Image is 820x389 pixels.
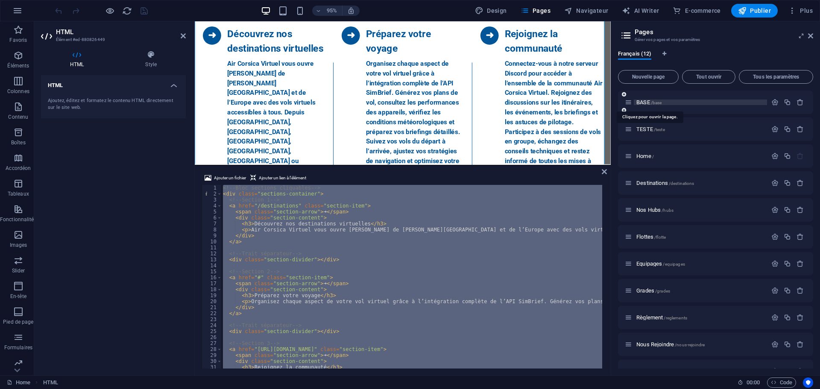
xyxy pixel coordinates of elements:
p: Favoris [9,37,27,44]
p: Formulaires [4,344,32,351]
div: Paramètres [771,152,779,160]
button: Publier [731,4,778,18]
i: Actualiser la page [122,6,132,16]
button: Pages [517,4,554,18]
span: Cliquez pour ouvrir la page. [636,153,654,159]
p: Accordéon [6,165,31,172]
button: Navigateur [561,4,612,18]
span: / [652,154,654,159]
nav: breadcrumb [43,377,58,388]
div: Dupliquer [784,206,791,214]
p: Slider [12,267,25,274]
div: Dupliquer [784,126,791,133]
button: E-commerce [669,4,724,18]
span: /teste [654,127,665,132]
span: Cliquez pour ouvrir la page. [636,126,665,132]
div: 4 [202,203,222,209]
button: Ajouter un lien à l'élément [249,173,307,183]
button: Plus [785,4,816,18]
span: Tous les paramètres [743,74,809,79]
span: Nouvelle page [622,74,675,79]
div: Supprimer [797,314,804,321]
h4: HTML [41,50,116,68]
span: /grades [655,289,670,293]
div: Nos Hubs/hubs [634,207,767,213]
span: /equipages [663,262,685,266]
div: 31 [202,364,222,370]
button: Usercentrics [803,377,813,388]
div: Supprimer [797,260,804,267]
div: 28 [202,346,222,352]
p: Colonnes [7,88,29,95]
div: Grades/grades [634,288,767,293]
div: Dupliquer [784,233,791,240]
div: Paramètres [771,368,779,375]
span: /nous-rejoindre [675,342,705,347]
span: E-commerce [673,6,720,15]
h4: Style [116,50,186,68]
span: BASE [636,99,662,105]
div: Paramètres [771,260,779,267]
div: 3 [202,197,222,203]
span: AI Writer [622,6,659,15]
button: Design [471,4,510,18]
span: Cliquez pour ouvrir la page. [636,314,687,321]
button: Nouvelle page [618,70,679,84]
div: Paramètres [771,126,779,133]
div: 16 [202,275,222,281]
div: Dupliquer [784,152,791,160]
h3: Élément #ed-880826449 [56,36,169,44]
div: Supprimer [797,368,804,375]
div: BASE/base [634,99,767,105]
button: Code [767,377,796,388]
i: Lors du redimensionnement, ajuster automatiquement le niveau de zoom en fonction de l'appareil sé... [347,7,355,15]
div: 27 [202,340,222,346]
button: reload [122,6,132,16]
div: La page de départ ne peut pas être supprimée. [797,152,804,160]
div: Home/ [634,153,767,159]
div: 15 [202,269,222,275]
div: Destinations/destinations [634,180,767,186]
div: 29 [202,352,222,358]
div: 30 [202,358,222,364]
div: 11 [202,245,222,251]
div: Supprimer [797,99,804,106]
span: /reglements [664,316,687,320]
div: 8 [202,227,222,233]
span: Publier [738,6,771,15]
p: Tableaux [8,190,29,197]
div: Règlement/reglements [634,315,767,320]
p: En-tête [10,293,26,300]
div: Supprimer [797,341,804,348]
button: Tous les paramètres [739,70,813,84]
span: Design [475,6,507,15]
div: Supprimer [797,233,804,240]
div: 19 [202,292,222,298]
div: 25 [202,328,222,334]
div: Dupliquer [784,99,791,106]
div: Dupliquer [784,287,791,294]
span: Français (12) [618,49,651,61]
div: 9 [202,233,222,239]
div: 21 [202,304,222,310]
div: Supprimer [797,179,804,187]
h2: Pages [635,28,813,36]
h2: HTML [56,28,186,36]
a: Cliquez pour annuler la sélection. Double-cliquez pour ouvrir Pages. [7,377,30,388]
div: 20 [202,298,222,304]
div: 10 [202,239,222,245]
button: Cliquez ici pour quitter le mode Aperçu et poursuivre l'édition. [105,6,115,16]
span: /flotte [654,235,666,240]
span: Cliquez pour ouvrir la page. [636,260,685,267]
span: Cliquez pour sélectionner. Double-cliquez pour modifier. [43,377,58,388]
div: Paramètres [771,206,779,214]
div: Ajoutez, éditez et formatez le contenu HTML directement sur le site web. [48,97,179,111]
p: Éléments [7,62,29,69]
span: Cliquez pour ouvrir la page. [636,287,670,294]
div: 5 [202,209,222,215]
p: Pied de page [3,319,33,325]
div: TESTE/teste [634,126,767,132]
div: 26 [202,334,222,340]
div: Dupliquer [784,368,791,375]
div: Dupliquer [784,179,791,187]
